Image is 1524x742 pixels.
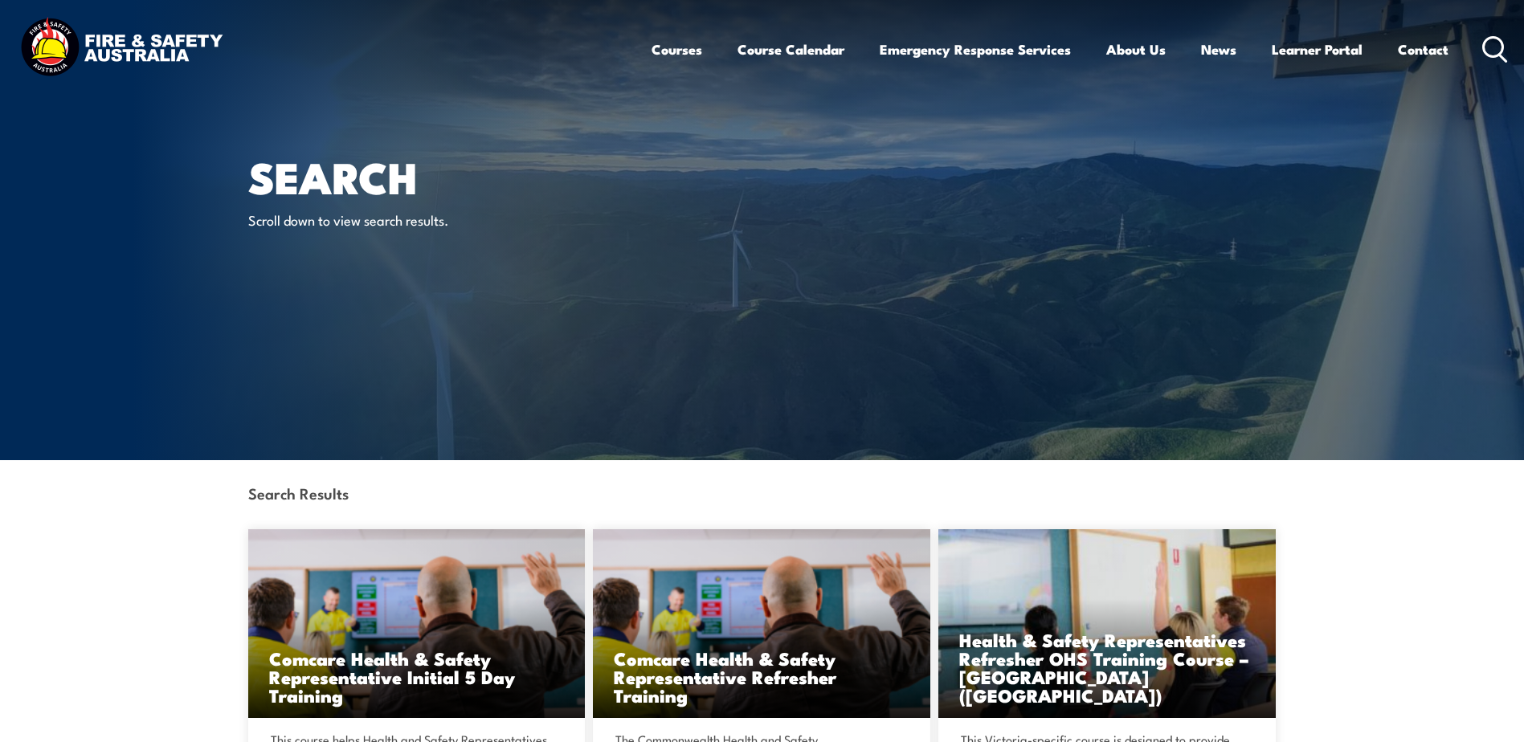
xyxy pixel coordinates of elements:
a: Emergency Response Services [880,28,1071,71]
strong: Search Results [248,482,349,503]
h3: Health & Safety Representatives Refresher OHS Training Course – [GEOGRAPHIC_DATA] ([GEOGRAPHIC_DA... [959,630,1255,704]
a: News [1201,28,1236,71]
h1: Search [248,157,645,195]
a: Learner Portal [1272,28,1363,71]
img: Comcare Health & Safety Representative Initial 5 Day TRAINING [248,529,586,718]
a: Course Calendar [737,28,844,71]
h3: Comcare Health & Safety Representative Refresher Training [614,649,909,704]
h3: Comcare Health & Safety Representative Initial 5 Day Training [269,649,565,704]
a: Comcare Health & Safety Representative Refresher Training [593,529,930,718]
img: Health & Safety Representatives Initial OHS Training Course (VIC) [938,529,1276,718]
img: Comcare Health & Safety Representative Initial 5 Day TRAINING [593,529,930,718]
a: About Us [1106,28,1166,71]
p: Scroll down to view search results. [248,210,541,229]
a: Contact [1398,28,1448,71]
a: Health & Safety Representatives Refresher OHS Training Course – [GEOGRAPHIC_DATA] ([GEOGRAPHIC_DA... [938,529,1276,718]
a: Comcare Health & Safety Representative Initial 5 Day Training [248,529,586,718]
a: Courses [652,28,702,71]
